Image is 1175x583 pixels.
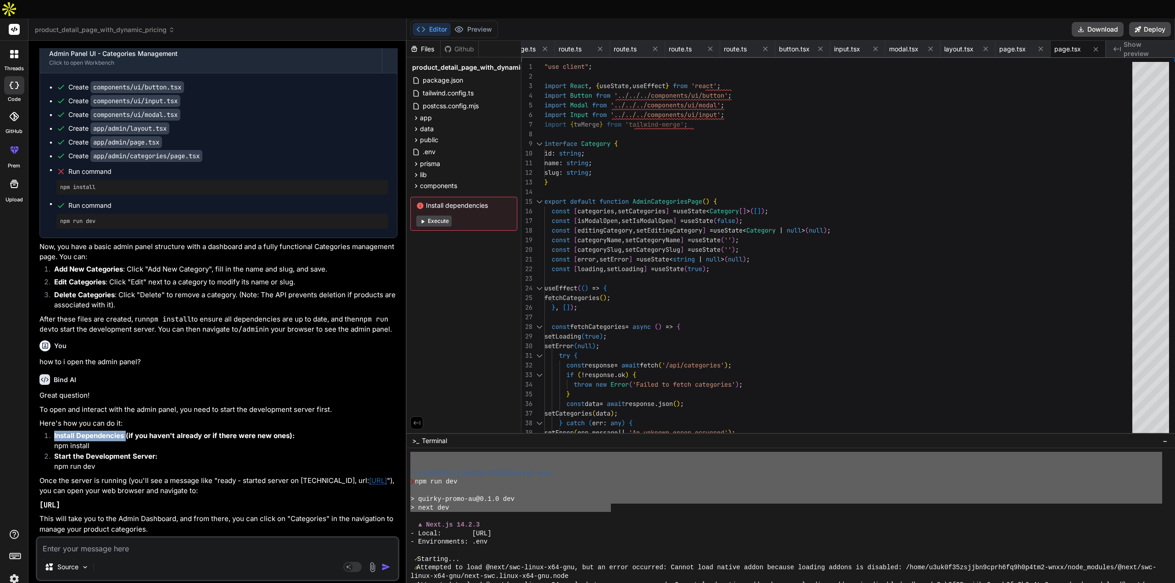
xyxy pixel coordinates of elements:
strong: Edit Categories [54,278,106,286]
div: 29 [521,332,532,341]
div: 16 [521,206,532,216]
span: = [673,207,677,215]
div: 22 [521,264,532,274]
span: [ [754,207,757,215]
code: npm install [146,315,191,324]
a: [URL] [369,476,387,485]
span: ( [581,284,585,292]
span: '' [724,245,732,254]
span: ; [581,149,585,157]
span: null [577,342,592,350]
span: { [677,322,680,331]
span: ( [805,226,809,234]
div: 23 [521,274,532,283]
span: ] [680,236,684,244]
span: , [588,82,592,90]
span: name [544,159,559,167]
label: Upload [6,196,23,204]
div: Click to collapse the range. [533,139,545,149]
span: ( [574,342,577,350]
span: ] [643,265,647,273]
div: 18 [521,226,532,235]
span: : [559,159,563,167]
code: components/ui/modal.tsx [90,109,180,121]
span: id [544,149,552,157]
span: ) [570,303,574,311]
div: 31 [521,351,532,361]
span: Install dependencies [416,201,511,210]
span: setCategoryName [625,236,680,244]
span: } [552,303,555,311]
div: 24 [521,283,532,293]
span: React [570,82,588,90]
span: [ [574,245,577,254]
span: fetchCategories [544,294,599,302]
span: route.ts [614,44,637,54]
span: , [596,255,599,263]
div: 10 [521,149,532,158]
span: modal.tsx [889,44,918,54]
span: ; [827,226,831,234]
div: Github [441,44,478,54]
code: components/ui/input.tsx [90,95,180,107]
span: ] [673,217,677,225]
span: useState [691,236,721,244]
span: from [673,82,688,90]
div: 1 [521,62,532,72]
li: : Click "Edit" next to a category to modify its name or slug. [47,277,397,290]
span: [ [739,207,743,215]
span: default [570,197,596,205]
span: : [559,168,563,177]
span: , [621,236,625,244]
button: − [1161,433,1169,448]
span: ; [721,101,724,109]
label: code [8,95,21,103]
span: const [552,236,570,244]
span: ( [655,322,658,331]
span: editingCategory [577,226,632,234]
span: ( [577,284,581,292]
span: ; [735,236,739,244]
span: AdminCategoriesPage [632,197,702,205]
span: setError [599,255,629,263]
span: Category [710,207,739,215]
span: Category [746,226,776,234]
span: '' [724,236,732,244]
span: from [607,120,621,128]
span: | [699,255,702,263]
span: = [625,322,629,331]
span: route.ts [559,44,582,54]
span: ) [599,332,603,340]
button: Preview [451,23,496,36]
div: Create [68,83,184,92]
code: /admin [238,325,263,334]
code: components/ui/button.tsx [90,81,184,93]
span: const [552,226,570,234]
span: null [728,255,743,263]
span: ) [585,284,588,292]
span: = [636,255,640,263]
span: '../../../components/ui/input' [610,111,721,119]
span: product_detail_page_with_dynamic_pricing [412,63,550,72]
span: fetchCategories [570,322,625,331]
span: ; [735,245,739,254]
span: input.tsx [834,44,860,54]
span: const [552,255,570,263]
div: Click to collapse the range. [533,197,545,206]
span: string [673,255,695,263]
div: 27 [521,312,532,322]
span: > [721,255,724,263]
div: 13 [521,178,532,187]
span: ) [761,207,765,215]
div: 7 [521,120,532,129]
span: const [552,322,570,331]
div: 28 [521,322,532,332]
span: true [585,332,599,340]
span: < [669,255,673,263]
span: setEditingCategory [636,226,702,234]
span: useEffect [544,284,577,292]
span: { [570,120,574,128]
span: page.tsx [999,44,1026,54]
p: Now, you have a basic admin panel structure with a dashboard and a fully functional Categories ma... [39,242,397,262]
span: ) [732,236,735,244]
